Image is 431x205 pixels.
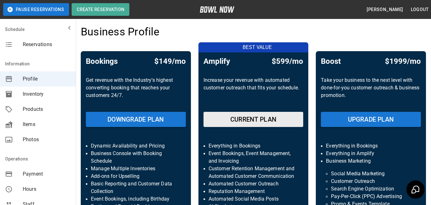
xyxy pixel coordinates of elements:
p: Get revenue with the Industry’s highest converting booking that reaches your customers 24/7. [86,76,186,107]
p: Basic Reporting and Customer Data Collection [91,180,181,195]
p: Dynamic Availability and Pricing [91,142,181,150]
h4: Business Profile [81,25,159,39]
button: DOWNGRADE PLAN [86,112,186,127]
span: Photos [23,136,71,143]
p: Take your business to the next level with done-for-you customer outreach & business promotion. [321,76,421,107]
button: UPGRADE PLAN [321,112,421,127]
p: Pay-Per-Click (PPC) Advertising [331,193,411,200]
h5: $149/mo [154,56,186,66]
p: Automated Social Media Posts [209,195,298,203]
button: Logout [408,4,431,15]
p: Increase your revenue with automated customer outreach that fits your schedule. [204,76,304,107]
button: [PERSON_NAME] [364,4,405,15]
p: Automated Customer Outreach [209,180,298,188]
p: Business Console with Booking Schedule [91,150,181,165]
p: Customer Outreach [331,178,411,185]
p: Social Media Marketing [331,170,411,178]
h6: DOWNGRADE PLAN [108,114,164,124]
span: Items [23,121,71,128]
p: Search Engine Optimization [331,185,411,193]
h5: $599/mo [272,56,303,66]
p: Everything in Bookings [209,142,298,150]
span: Profile [23,75,71,83]
p: Customer Retention Management and Automated Customer Communication [209,165,298,180]
p: Manage Multiple Inventories [91,165,181,172]
h5: Boost [321,56,341,66]
p: Add-ons for Upselling [91,172,181,180]
span: Products [23,106,71,113]
p: Reputation Management [209,188,298,195]
p: Everything in Bookings [326,142,416,150]
p: Everything in Amplify [326,150,416,157]
span: Reservations [23,41,71,48]
h5: Bookings [86,56,118,66]
p: BEST VALUE [202,44,312,51]
p: Business Marketing [326,157,416,165]
span: Payment [23,170,71,178]
h6: UPGRADE PLAN [348,114,394,124]
span: Hours [23,185,71,193]
img: logo [200,6,234,13]
h5: $1999/mo [385,56,421,66]
button: Pause Reservations [3,3,69,16]
span: Inventory [23,90,71,98]
h5: Amplify [204,56,230,66]
button: Create Reservation [72,3,129,16]
p: Event Bookings, Event Management, and Invoicing [209,150,298,165]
